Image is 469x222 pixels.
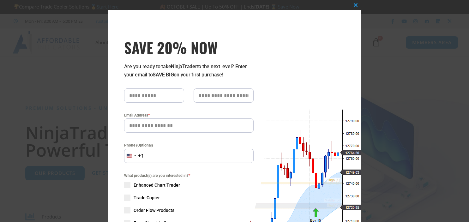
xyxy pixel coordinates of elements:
span: What product(s) are you interested in? [124,172,254,179]
p: Are you ready to take to the next level? Enter your email to on your first purchase! [124,63,254,79]
strong: NinjaTrader [171,63,197,69]
label: Enhanced Chart Trader [124,182,254,188]
span: Enhanced Chart Trader [134,182,180,188]
span: Trade Copier [134,195,160,201]
strong: SAVE BIG [153,72,174,78]
label: Trade Copier [124,195,254,201]
button: Selected country [124,149,144,163]
h3: SAVE 20% NOW [124,39,254,56]
span: Order Flow Products [134,207,174,213]
div: +1 [138,152,144,160]
label: Phone (Optional) [124,142,254,148]
label: Order Flow Products [124,207,254,213]
label: Email Address [124,112,254,118]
